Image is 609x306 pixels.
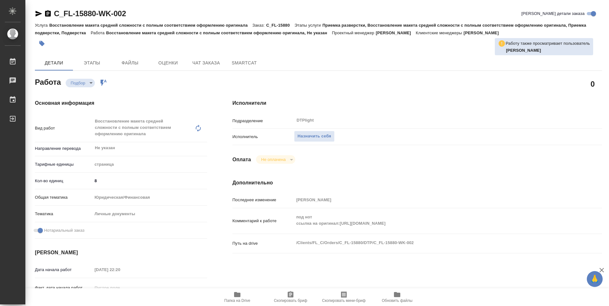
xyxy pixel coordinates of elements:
textarea: /Clients/FL_C/Orders/C_FL-15880/DTP/C_FL-15880-WK-002 [294,237,571,248]
button: Подбор [69,80,87,86]
p: Носкова Анна [506,47,590,54]
span: Назначить себя [298,133,331,140]
input: Пустое поле [294,195,571,204]
p: Работу также просматривает пользователь [506,40,590,47]
p: Комментарий к работе [232,218,294,224]
span: Оценки [153,59,183,67]
button: Папка на Drive [211,288,264,306]
span: Папка на Drive [224,298,250,303]
p: Последнее изменение [232,197,294,203]
span: Нотариальный заказ [44,227,84,234]
p: Работа [91,30,106,35]
div: Юридическая/Финансовая [92,192,207,203]
button: Обновить файлы [370,288,424,306]
h4: Оплата [232,156,251,163]
p: Восстановление макета средней сложности с полным соответствием оформлению оригинала, Не указан [106,30,332,35]
p: [PERSON_NAME] [376,30,416,35]
h4: Дополнительно [232,179,602,187]
p: Исполнитель [232,134,294,140]
p: Путь на drive [232,240,294,247]
p: Клиентские менеджеры [416,30,464,35]
span: [PERSON_NAME] детали заказа [521,10,585,17]
p: Заказ: [252,23,266,28]
p: Тематика [35,211,92,217]
input: Пустое поле [92,265,148,274]
h2: Работа [35,76,61,87]
span: 🙏 [589,272,600,286]
span: Файлы [115,59,145,67]
h4: Исполнители [232,99,602,107]
p: Вид работ [35,125,92,131]
button: 🙏 [587,271,603,287]
p: Подразделение [232,118,294,124]
p: Услуга [35,23,49,28]
span: Чат заказа [191,59,221,67]
p: Восстановление макета средней сложности с полным соответствием оформлению оригинала [49,23,252,28]
p: Проектный менеджер [332,30,376,35]
span: Скопировать бриф [274,298,307,303]
button: Не оплачена [259,157,287,162]
span: Скопировать мини-бриф [322,298,365,303]
p: Дата начала работ [35,267,92,273]
p: Этапы услуги [295,23,323,28]
span: Детали [39,59,69,67]
b: [PERSON_NAME] [506,48,541,53]
div: страница [92,159,207,170]
div: Подбор [256,155,295,164]
p: C_FL-15880 [266,23,294,28]
a: C_FL-15880-WK-002 [54,9,126,18]
button: Скопировать ссылку для ЯМессенджера [35,10,43,17]
span: SmartCat [229,59,259,67]
p: Направление перевода [35,145,92,152]
p: Факт. дата начала работ [35,285,92,291]
div: Личные документы [92,209,207,219]
button: Скопировать бриф [264,288,317,306]
button: Добавить тэг [35,37,49,50]
p: Кол-во единиц [35,178,92,184]
button: Скопировать ссылку [44,10,52,17]
h2: 0 [591,78,595,89]
span: Обновить файлы [382,298,413,303]
span: Этапы [77,59,107,67]
div: Подбор [66,79,95,87]
p: [PERSON_NAME] [464,30,504,35]
p: Общая тематика [35,194,92,201]
input: ✎ Введи что-нибудь [92,176,207,185]
input: Пустое поле [92,283,148,292]
h4: [PERSON_NAME] [35,249,207,256]
textarea: под нот ссылка на оригинал:[URL][DOMAIN_NAME] [294,212,571,229]
button: Назначить себя [294,131,335,142]
button: Скопировать мини-бриф [317,288,370,306]
h4: Основная информация [35,99,207,107]
p: Тарифные единицы [35,161,92,168]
